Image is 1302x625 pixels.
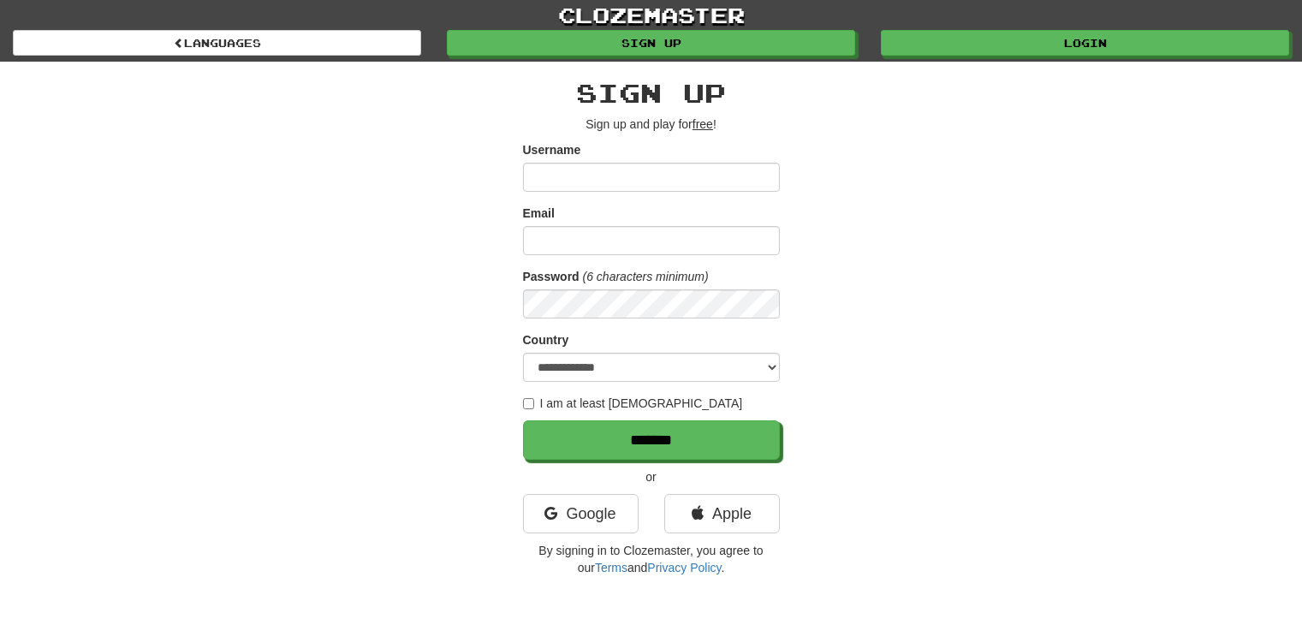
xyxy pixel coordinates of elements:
[523,468,780,485] p: or
[664,494,780,533] a: Apple
[647,561,721,574] a: Privacy Policy
[523,79,780,107] h2: Sign up
[693,117,713,131] u: free
[523,494,639,533] a: Google
[523,268,580,285] label: Password
[523,395,743,412] label: I am at least [DEMOGRAPHIC_DATA]
[523,141,581,158] label: Username
[523,542,780,576] p: By signing in to Clozemaster, you agree to our and .
[523,331,569,348] label: Country
[523,205,555,222] label: Email
[595,561,627,574] a: Terms
[583,270,709,283] em: (6 characters minimum)
[13,30,421,56] a: Languages
[523,116,780,133] p: Sign up and play for !
[881,30,1289,56] a: Login
[523,398,534,409] input: I am at least [DEMOGRAPHIC_DATA]
[447,30,855,56] a: Sign up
